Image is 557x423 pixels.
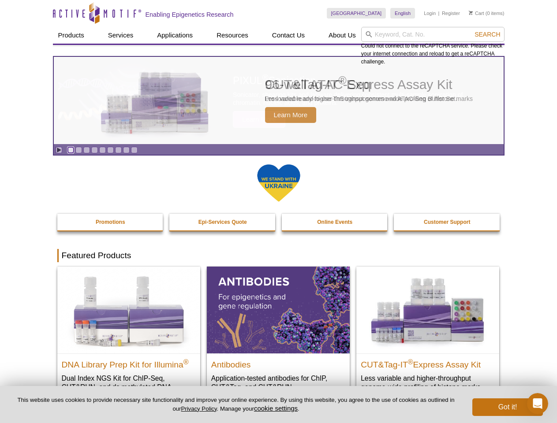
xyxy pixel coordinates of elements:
[267,27,310,44] a: Contact Us
[54,57,504,144] article: CUT&Tag-IT Express Assay Kit
[361,374,495,392] p: Less variable and higher-throughput genome-wide profiling of histone marks​.
[83,147,90,153] a: Go to slide 3
[265,78,473,91] h2: CUT&Tag-IT Express Assay Kit
[207,267,350,353] img: All Antibodies
[82,52,228,149] img: CUT&Tag-IT Express Assay Kit
[123,147,130,153] a: Go to slide 8
[146,11,234,19] h2: Enabling Epigenetics Research
[14,396,458,413] p: This website uses cookies to provide necessary site functionality and improve your online experie...
[442,10,460,16] a: Register
[131,147,138,153] a: Go to slide 9
[527,393,548,414] iframe: Intercom live chat
[54,57,504,144] a: CUT&Tag-IT Express Assay Kit CUT&Tag-IT®Express Assay Kit Less variable and higher-throughput gen...
[265,107,317,123] span: Learn More
[107,147,114,153] a: Go to slide 6
[99,147,106,153] a: Go to slide 5
[152,27,198,44] a: Applications
[327,8,386,19] a: [GEOGRAPHIC_DATA]
[257,163,301,203] img: We Stand With Ukraine
[211,356,345,369] h2: Antibodies
[356,267,499,400] a: CUT&Tag-IT® Express Assay Kit CUT&Tag-IT®Express Assay Kit Less variable and higher-throughput ge...
[181,405,217,412] a: Privacy Policy
[317,219,352,225] strong: Online Events
[103,27,139,44] a: Services
[53,27,90,44] a: Products
[469,8,505,19] li: (0 items)
[115,147,122,153] a: Go to slide 7
[57,249,500,262] h2: Featured Products
[424,219,470,225] strong: Customer Support
[265,95,473,103] p: Less variable and higher-throughput genome-wide profiling of histone marks
[75,147,82,153] a: Go to slide 2
[356,267,499,353] img: CUT&Tag-IT® Express Assay Kit
[469,10,484,16] a: Cart
[323,27,361,44] a: About Us
[198,219,247,225] strong: Epi-Services Quote
[57,267,200,409] a: DNA Library Prep Kit for Illumina DNA Library Prep Kit for Illumina® Dual Index NGS Kit for ChIP-...
[424,10,436,16] a: Login
[67,147,74,153] a: Go to slide 1
[207,267,350,400] a: All Antibodies Antibodies Application-tested antibodies for ChIP, CUT&Tag, and CUT&RUN.
[361,27,505,42] input: Keyword, Cat. No.
[394,214,501,230] a: Customer Support
[472,398,543,416] button: Got it!
[211,374,345,392] p: Application-tested antibodies for ChIP, CUT&Tag, and CUT&RUN.
[408,358,413,365] sup: ®
[57,214,164,230] a: Promotions
[469,11,473,15] img: Your Cart
[62,374,196,401] p: Dual Index NGS Kit for ChIP-Seq, CUT&RUN, and ds methylated DNA assays.
[254,404,298,412] button: cookie settings
[438,8,440,19] li: |
[472,30,503,38] button: Search
[361,27,505,66] div: Could not connect to the reCAPTCHA service. Please check your internet connection and reload to g...
[211,27,254,44] a: Resources
[96,219,125,225] strong: Promotions
[57,267,200,353] img: DNA Library Prep Kit for Illumina
[91,147,98,153] a: Go to slide 4
[183,358,189,365] sup: ®
[62,356,196,369] h2: DNA Library Prep Kit for Illumina
[390,8,415,19] a: English
[282,214,389,230] a: Online Events
[56,147,62,153] a: Toggle autoplay
[338,74,346,86] sup: ®
[361,356,495,369] h2: CUT&Tag-IT Express Assay Kit
[475,31,500,38] span: Search
[169,214,276,230] a: Epi-Services Quote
